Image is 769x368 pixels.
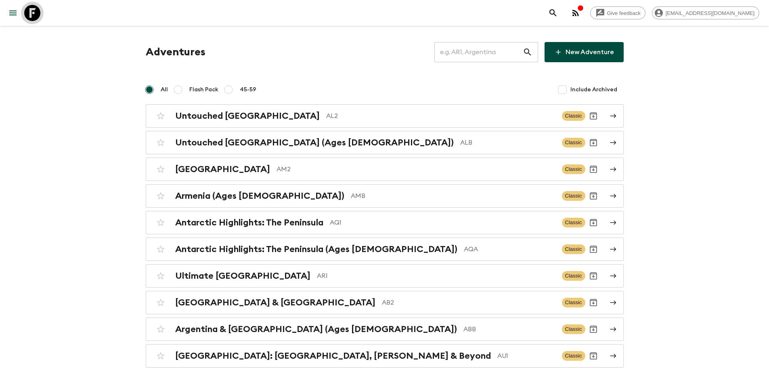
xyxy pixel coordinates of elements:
a: Give feedback [590,6,645,19]
a: [GEOGRAPHIC_DATA]: [GEOGRAPHIC_DATA], [PERSON_NAME] & BeyondAU1ClassicArchive [146,344,624,368]
button: Archive [585,108,601,124]
span: Classic [562,271,585,281]
p: AL2 [326,111,555,121]
span: Classic [562,218,585,227]
p: AR1 [317,271,555,281]
h2: Armenia (Ages [DEMOGRAPHIC_DATA]) [175,191,344,201]
a: [GEOGRAPHIC_DATA]AM2ClassicArchive [146,158,624,181]
span: [EMAIL_ADDRESS][DOMAIN_NAME] [661,10,759,16]
p: ALB [460,138,555,147]
h2: Argentina & [GEOGRAPHIC_DATA] (Ages [DEMOGRAPHIC_DATA]) [175,324,457,334]
a: Untouched [GEOGRAPHIC_DATA]AL2ClassicArchive [146,104,624,128]
p: AMB [351,191,555,201]
div: [EMAIL_ADDRESS][DOMAIN_NAME] [652,6,759,19]
p: AU1 [497,351,555,361]
h2: [GEOGRAPHIC_DATA]: [GEOGRAPHIC_DATA], [PERSON_NAME] & Beyond [175,351,491,361]
a: [GEOGRAPHIC_DATA] & [GEOGRAPHIC_DATA]AB2ClassicArchive [146,291,624,314]
a: Untouched [GEOGRAPHIC_DATA] (Ages [DEMOGRAPHIC_DATA])ALBClassicArchive [146,131,624,154]
span: Classic [562,164,585,174]
button: search adventures [545,5,561,21]
span: All [161,86,168,94]
span: Classic [562,191,585,201]
span: Classic [562,351,585,361]
span: Classic [562,111,585,121]
span: Give feedback [603,10,645,16]
a: New Adventure [545,42,624,62]
h2: Antarctic Highlights: The Peninsula (Ages [DEMOGRAPHIC_DATA]) [175,244,457,254]
p: AB2 [382,298,555,307]
h2: Untouched [GEOGRAPHIC_DATA] (Ages [DEMOGRAPHIC_DATA]) [175,137,454,148]
button: Archive [585,188,601,204]
a: Ultimate [GEOGRAPHIC_DATA]AR1ClassicArchive [146,264,624,288]
a: Armenia (Ages [DEMOGRAPHIC_DATA])AMBClassicArchive [146,184,624,208]
button: Archive [585,348,601,364]
button: Archive [585,135,601,151]
button: Archive [585,321,601,337]
p: AQ1 [330,218,555,227]
span: Flash Pack [189,86,218,94]
span: Classic [562,138,585,147]
button: menu [5,5,21,21]
p: AM2 [277,164,555,174]
span: Classic [562,244,585,254]
p: AQA [464,244,555,254]
h2: Antarctic Highlights: The Peninsula [175,217,323,228]
button: Archive [585,161,601,177]
button: Archive [585,294,601,311]
span: Include Archived [570,86,617,94]
h2: Untouched [GEOGRAPHIC_DATA] [175,111,320,121]
span: 45-59 [240,86,256,94]
button: Archive [585,268,601,284]
h2: [GEOGRAPHIC_DATA] & [GEOGRAPHIC_DATA] [175,297,375,308]
input: e.g. AR1, Argentina [434,41,523,63]
button: Archive [585,214,601,231]
span: Classic [562,298,585,307]
h2: [GEOGRAPHIC_DATA] [175,164,270,175]
p: ABB [463,324,555,334]
button: Archive [585,241,601,257]
h1: Adventures [146,44,205,60]
a: Antarctic Highlights: The PeninsulaAQ1ClassicArchive [146,211,624,234]
span: Classic [562,324,585,334]
a: Argentina & [GEOGRAPHIC_DATA] (Ages [DEMOGRAPHIC_DATA])ABBClassicArchive [146,318,624,341]
h2: Ultimate [GEOGRAPHIC_DATA] [175,271,310,281]
a: Antarctic Highlights: The Peninsula (Ages [DEMOGRAPHIC_DATA])AQAClassicArchive [146,238,624,261]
